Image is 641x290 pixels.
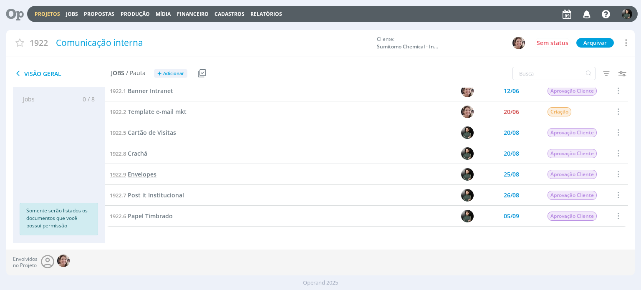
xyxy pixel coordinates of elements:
[110,212,126,220] span: 1922.6
[156,10,171,18] a: Mídia
[157,69,162,78] span: +
[576,38,614,48] button: Arquivar
[377,35,525,50] div: Cliente:
[118,11,152,18] button: Produção
[81,11,117,18] button: Propostas
[548,170,597,179] span: Aprovação Cliente
[110,86,173,96] a: 1922.1Banner Intranet
[110,128,176,137] a: 1922.5Cartão de Visitas
[174,11,211,18] button: Financeiro
[462,210,474,222] img: M
[535,38,570,48] button: Sem status
[215,10,245,18] span: Cadastros
[128,129,176,136] span: Cartão de Visitas
[110,192,126,199] span: 1922.7
[548,128,597,137] span: Aprovação Cliente
[63,11,81,18] button: Jobs
[110,107,187,116] a: 1922.2Template e-mail mkt
[512,67,596,80] input: Busca
[66,10,78,18] a: Jobs
[13,68,111,78] span: Visão Geral
[504,151,519,156] div: 20/08
[621,7,633,21] button: M
[462,189,474,202] img: M
[504,88,519,94] div: 12/06
[504,192,519,198] div: 26/08
[462,106,474,118] img: A
[177,10,209,18] a: Financeiro
[110,129,126,136] span: 1922.5
[512,36,525,50] button: A
[128,212,173,220] span: Papel Timbrado
[548,107,572,116] span: Criação
[110,108,126,116] span: 1922.2
[248,11,285,18] button: Relatórios
[128,149,147,157] span: Crachá
[53,33,373,53] div: Comunicação interna
[30,37,48,49] span: 1922
[504,109,519,115] div: 20/06
[110,212,173,221] a: 1922.6Papel Timbrado
[548,86,597,96] span: Aprovação Cliente
[163,71,184,76] span: Adicionar
[504,130,519,136] div: 20/08
[110,171,126,178] span: 1922.9
[377,43,439,50] span: Sumitomo Chemical - Institucional
[110,149,147,158] a: 1922.8Crachá
[32,11,63,18] button: Projetos
[35,10,60,18] a: Projetos
[110,191,184,200] a: 1922.7Post it Institucional
[128,87,173,95] span: Banner Intranet
[548,191,597,200] span: Aprovação Cliente
[84,10,114,18] span: Propostas
[537,39,568,47] span: Sem status
[212,11,247,18] button: Cadastros
[153,11,173,18] button: Mídia
[250,10,282,18] a: Relatórios
[548,149,597,158] span: Aprovação Cliente
[462,147,474,160] img: M
[76,95,95,103] span: 0 / 8
[512,37,525,49] img: A
[128,191,184,199] span: Post it Institucional
[504,213,519,219] div: 05/09
[462,85,474,97] img: A
[111,70,124,77] span: Jobs
[110,87,126,95] span: 1922.1
[57,255,70,267] img: A
[110,170,156,179] a: 1922.9Envelopes
[154,69,187,78] button: +Adicionar
[462,168,474,181] img: M
[128,108,187,116] span: Template e-mail mkt
[23,95,35,103] span: Jobs
[462,126,474,139] img: M
[13,256,38,268] span: Envolvidos no Projeto
[121,10,150,18] a: Produção
[548,212,597,221] span: Aprovação Cliente
[126,70,146,77] span: / Pauta
[110,150,126,157] span: 1922.8
[26,207,91,229] p: Somente serão listados os documentos que você possui permissão
[622,9,632,19] img: M
[128,170,156,178] span: Envelopes
[504,171,519,177] div: 25/08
